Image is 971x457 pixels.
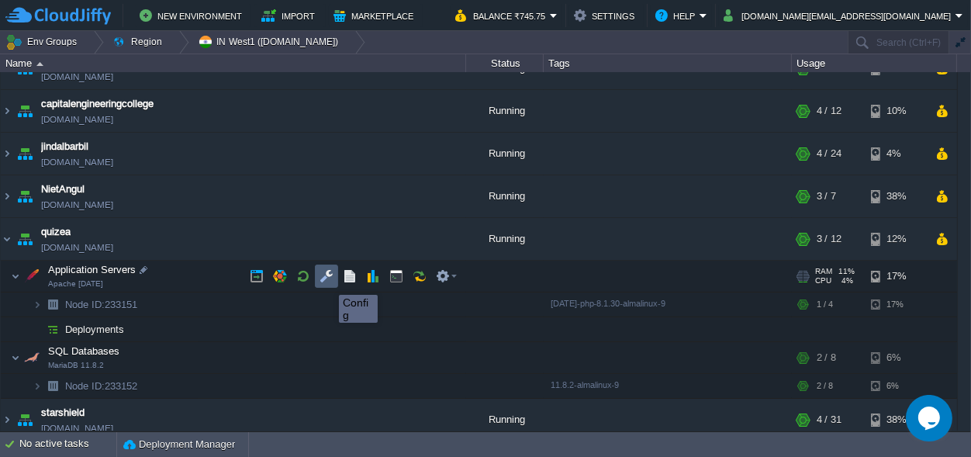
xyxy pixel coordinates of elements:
img: AMDAwAAAACH5BAEAAAAALAAAAAABAAEAAAICRAEAOw== [11,261,20,292]
img: AMDAwAAAACH5BAEAAAAALAAAAAABAAEAAAICRAEAOw== [11,342,20,373]
span: 11.8.2-almalinux-9 [551,380,619,389]
button: Marketplace [333,6,418,25]
div: 4% [871,133,921,175]
img: AMDAwAAAACH5BAEAAAAALAAAAAABAAEAAAICRAEAOw== [36,62,43,66]
span: CPU [815,276,831,286]
img: AMDAwAAAACH5BAEAAAAALAAAAAABAAEAAAICRAEAOw== [21,261,43,292]
div: 6% [871,342,921,373]
div: Status [467,54,543,72]
div: 38% [871,399,921,441]
div: 3 / 12 [817,218,841,260]
img: AMDAwAAAACH5BAEAAAAALAAAAAABAAEAAAICRAEAOw== [1,399,13,441]
div: 4 / 12 [817,90,841,132]
div: Running [466,133,544,175]
button: Region [112,31,168,53]
img: AMDAwAAAACH5BAEAAAAALAAAAAABAAEAAAICRAEAOw== [1,218,13,260]
img: AMDAwAAAACH5BAEAAAAALAAAAAABAAEAAAICRAEAOw== [33,317,42,341]
a: SQL DatabasesMariaDB 11.8.2 [47,345,122,357]
a: [DOMAIN_NAME] [41,197,113,213]
div: 4 / 24 [817,133,841,175]
div: 2 / 8 [817,342,836,373]
button: Balance ₹745.75 [455,6,550,25]
div: Usage [793,54,956,72]
span: SQL Databases [47,344,122,358]
span: 4% [838,276,853,286]
iframe: chat widget [906,395,955,441]
img: AMDAwAAAACH5BAEAAAAALAAAAAABAAEAAAICRAEAOw== [14,399,36,441]
a: NietAngul [41,182,85,197]
button: Help [655,6,700,25]
div: Config [343,296,374,321]
img: AMDAwAAAACH5BAEAAAAALAAAAAABAAEAAAICRAEAOw== [1,90,13,132]
button: Import [261,6,320,25]
div: Running [466,218,544,260]
a: [DOMAIN_NAME] [41,69,113,85]
div: Running [466,175,544,217]
div: 10% [871,90,921,132]
div: 17% [871,293,921,317]
div: Running [466,399,544,441]
div: 38% [871,175,921,217]
span: [DATE]-php-8.1.30-almalinux-9 [551,299,665,308]
img: AMDAwAAAACH5BAEAAAAALAAAAAABAAEAAAICRAEAOw== [14,175,36,217]
a: [DOMAIN_NAME] [41,421,113,436]
img: AMDAwAAAACH5BAEAAAAALAAAAAABAAEAAAICRAEAOw== [14,90,36,132]
span: Application Servers [47,263,138,276]
img: CloudJiffy [5,6,111,26]
img: AMDAwAAAACH5BAEAAAAALAAAAAABAAEAAAICRAEAOw== [1,133,13,175]
span: MariaDB 11.8.2 [48,361,104,370]
a: [DOMAIN_NAME] [41,112,113,127]
div: 6% [871,374,921,398]
div: 17% [871,261,921,292]
button: IN West1 ([DOMAIN_NAME]) [198,31,344,53]
a: quizea [41,224,71,240]
img: AMDAwAAAACH5BAEAAAAALAAAAAABAAEAAAICRAEAOw== [14,133,36,175]
img: AMDAwAAAACH5BAEAAAAALAAAAAABAAEAAAICRAEAOw== [1,175,13,217]
div: 2 / 8 [817,374,833,398]
img: AMDAwAAAACH5BAEAAAAALAAAAAABAAEAAAICRAEAOw== [14,218,36,260]
span: 233152 [64,379,140,393]
a: Application ServersApache [DATE] [47,264,138,275]
img: AMDAwAAAACH5BAEAAAAALAAAAAABAAEAAAICRAEAOw== [42,374,64,398]
button: [DOMAIN_NAME][EMAIL_ADDRESS][DOMAIN_NAME] [724,6,955,25]
a: Node ID:233151 [64,298,140,311]
span: Node ID: [65,380,105,392]
span: Apache [DATE] [48,279,103,289]
img: AMDAwAAAACH5BAEAAAAALAAAAAABAAEAAAICRAEAOw== [33,374,42,398]
div: 4 / 31 [817,399,841,441]
img: AMDAwAAAACH5BAEAAAAALAAAAAABAAEAAAICRAEAOw== [33,293,42,317]
img: AMDAwAAAACH5BAEAAAAALAAAAAABAAEAAAICRAEAOw== [42,317,64,341]
a: jindalbarbil [41,139,88,154]
div: Tags [544,54,791,72]
a: starshield [41,405,85,421]
a: Node ID:233152 [64,379,140,393]
button: Settings [574,6,639,25]
span: 11% [838,267,855,276]
button: New Environment [140,6,247,25]
div: Running [466,90,544,132]
a: capitalengineeringcollege [41,96,154,112]
a: [DOMAIN_NAME] [41,154,113,170]
a: Deployments [64,323,126,336]
span: Node ID: [65,299,105,310]
div: 3 / 7 [817,175,836,217]
span: RAM [815,267,832,276]
div: 12% [871,218,921,260]
button: Deployment Manager [123,437,235,452]
a: [DOMAIN_NAME] [41,240,113,255]
img: AMDAwAAAACH5BAEAAAAALAAAAAABAAEAAAICRAEAOw== [21,342,43,373]
div: 1 / 4 [817,293,833,317]
img: AMDAwAAAACH5BAEAAAAALAAAAAABAAEAAAICRAEAOw== [42,293,64,317]
div: No active tasks [19,432,116,457]
button: Env Groups [5,31,82,53]
span: 233151 [64,298,140,311]
div: Name [2,54,465,72]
